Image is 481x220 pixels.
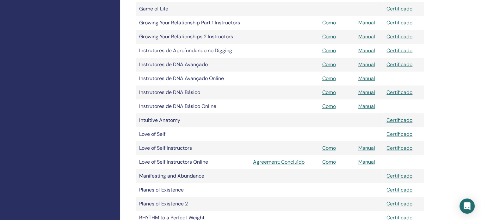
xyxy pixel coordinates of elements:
td: Planes of Existence [136,183,250,197]
a: Manual [358,145,375,151]
td: Love of Self Instructors Online [136,155,250,169]
a: Certificado [386,33,412,40]
a: Manual [358,75,375,82]
a: Certificado [386,131,412,137]
td: Intuitive Anatomy [136,113,250,127]
a: Certificado [386,47,412,54]
a: Manual [358,159,375,165]
a: Como [322,75,336,82]
td: Growing Your Relationship Part 1 Instructors [136,16,250,30]
a: Certificado [386,61,412,68]
td: Love of Self [136,127,250,141]
td: Instrutores de DNA Básico Online [136,99,250,113]
a: Como [322,47,336,54]
a: Como [322,103,336,110]
a: Manual [358,33,375,40]
a: Como [322,145,336,151]
a: Manual [358,103,375,110]
a: Manual [358,47,375,54]
td: Love of Self Instructors [136,141,250,155]
td: Instrutores de DNA Básico [136,85,250,99]
a: Certificado [386,200,412,207]
a: Certificado [386,145,412,151]
a: Como [322,159,336,165]
a: Certificado [386,173,412,179]
a: Agreement: Concluído [253,158,316,166]
a: Certificado [386,5,412,12]
a: Certificado [386,186,412,193]
a: Certificado [386,89,412,96]
a: Como [322,61,336,68]
a: Como [322,33,336,40]
td: Instrutores de DNA Avançado [136,58,250,72]
a: Manual [358,19,375,26]
td: Growing Your Relationships 2 Instructors [136,30,250,44]
td: Instrutores de DNA Avançado Online [136,72,250,85]
a: Como [322,89,336,96]
a: Manual [358,89,375,96]
td: Game of Life [136,2,250,16]
a: Certificado [386,19,412,26]
td: Instrutores de Aprofundando no Digging [136,44,250,58]
a: Como [322,19,336,26]
td: Planes of Existence 2 [136,197,250,211]
td: Manifesting and Abundance [136,169,250,183]
div: Open Intercom Messenger [459,198,475,214]
a: Manual [358,61,375,68]
a: Certificado [386,117,412,123]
